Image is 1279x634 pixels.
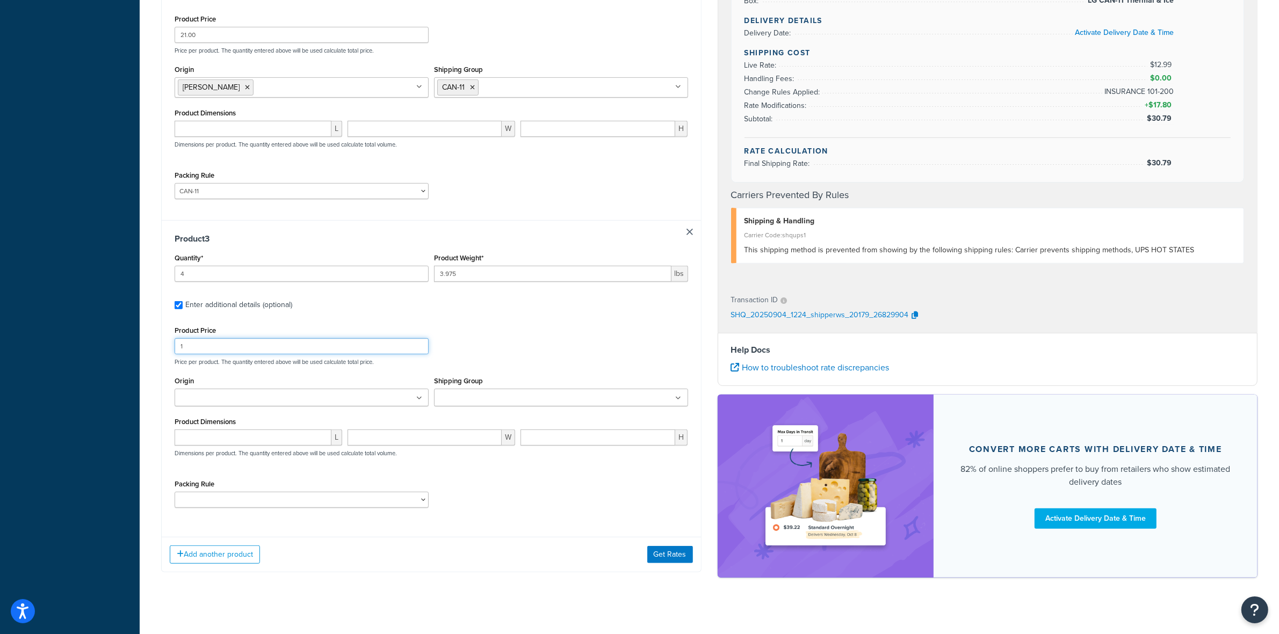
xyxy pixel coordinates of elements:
input: 0.00 [434,266,671,282]
span: INSURANCE 101-200 [1102,85,1174,98]
label: Product Price [175,15,216,23]
span: This shipping method is prevented from showing by the following shipping rules: Carrier prevents ... [745,244,1195,256]
span: CAN-11 [442,82,465,93]
span: Handling Fees: [745,73,797,84]
h4: Rate Calculation [745,145,1231,157]
p: Price per product. The quantity entered above will be used calculate total price. [172,358,691,366]
span: $12.99 [1150,59,1174,70]
label: Packing Rule [175,480,214,488]
label: Quantity* [175,254,203,262]
h4: Delivery Details [745,15,1231,26]
label: Packing Rule [175,171,214,179]
span: $30.79 [1147,113,1174,124]
div: 82% of online shoppers prefer to buy from retailers who show estimated delivery dates [959,463,1232,489]
span: Rate Modifications: [745,100,810,111]
label: Origin [175,377,194,385]
span: Final Shipping Rate: [745,158,813,169]
label: Product Weight* [434,254,483,262]
span: $17.80 [1148,99,1174,111]
span: Live Rate: [745,60,779,71]
label: Shipping Group [434,377,483,385]
p: Dimensions per product. The quantity entered above will be used calculate total volume. [172,141,397,148]
span: $30.79 [1147,157,1174,169]
span: H [675,429,688,446]
span: W [502,429,515,446]
button: Open Resource Center [1241,596,1268,623]
a: How to troubleshoot rate discrepancies [731,361,890,374]
input: 0.0 [175,266,429,282]
h4: Carriers Prevented By Rules [731,188,1245,202]
div: Convert more carts with delivery date & time [969,444,1222,455]
span: L [331,429,342,446]
span: lbs [671,266,688,282]
a: Remove Item [687,229,693,235]
span: H [675,121,688,137]
input: Enter additional details (optional) [175,301,183,309]
h4: Shipping Cost [745,47,1231,59]
p: Price per product. The quantity entered above will be used calculate total price. [172,47,691,54]
span: Change Rules Applied: [745,86,823,98]
p: Transaction ID [731,293,778,308]
h4: Help Docs [731,344,1245,356]
div: Enter additional details (optional) [185,297,292,312]
span: L [331,121,342,137]
label: Product Dimensions [175,418,236,426]
h3: Product 3 [175,234,688,244]
div: Carrier Code: shqups1 [745,228,1236,243]
span: [PERSON_NAME] [183,82,240,93]
p: Dimensions per product. The quantity entered above will be used calculate total volume. [172,449,397,457]
button: Get Rates [647,546,693,563]
a: Activate Delivery Date & Time [1035,508,1157,529]
label: Product Dimensions [175,109,236,117]
span: Subtotal: [745,113,776,125]
p: SHQ_20250904_1224_shipperws_20179_26829904 [731,308,909,324]
button: Add another product [170,545,260,564]
label: Shipping Group [434,65,483,74]
div: Shipping & Handling [745,214,1236,229]
img: feature-image-ddt-36eae7f7280da8017bfb280eaccd9c446f90b1fe08728e4019434db127062ab4.png [758,411,893,562]
label: Origin [175,65,194,74]
span: + [1142,99,1174,112]
span: W [502,121,515,137]
a: Activate Delivery Date & Time [1075,27,1174,38]
span: $0.00 [1150,72,1174,84]
label: Product Price [175,326,216,334]
span: Delivery Date: [745,27,794,39]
